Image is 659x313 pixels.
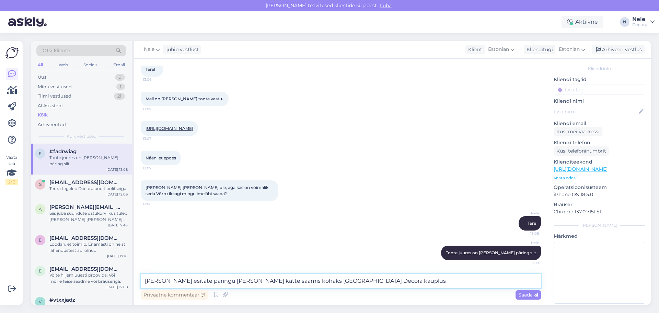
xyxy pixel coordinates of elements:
[115,74,125,81] div: 0
[146,185,269,196] span: [PERSON_NAME] [PERSON_NAME] ole, aga kas on võimalik seda Võrru ikkagi mingu imeläbi saada?
[49,266,121,272] span: eren.povel@gmail.com
[38,121,66,128] div: Arhiveeritud
[513,211,539,216] span: Nele
[554,184,645,191] p: Operatsioonisüsteem
[518,292,538,298] span: Saada
[106,167,128,172] div: [DATE] 13:08
[82,60,99,69] div: Socials
[554,175,645,181] p: Vaata edasi ...
[49,235,121,241] span: eren.povel@gmail.com
[5,179,18,185] div: 2 / 3
[5,154,18,185] div: Vaata siia
[141,290,208,300] div: Privaatne kommentaar
[39,151,42,156] span: f
[528,221,536,226] span: Tere
[143,166,169,171] span: 13:07
[554,146,609,156] div: Küsi telefoninumbrit
[554,127,602,136] div: Küsi meiliaadressi
[143,136,169,141] span: 13:07
[106,192,128,197] div: [DATE] 12:06
[554,233,645,240] p: Märkmed
[378,2,394,9] span: Luba
[513,231,539,236] span: 13:08
[446,250,536,255] span: Toote juures on [PERSON_NAME] päring siit
[554,76,645,83] p: Kliendi tag'id
[554,108,637,115] input: Lisa nimi
[554,139,645,146] p: Kliendi telefon
[554,66,645,72] div: Kliendi info
[108,223,128,228] div: [DATE] 7:45
[39,299,42,304] span: v
[620,17,629,27] div: N
[513,240,539,245] span: Nele
[49,297,75,303] span: #vtxxjadz
[632,16,647,22] div: Nele
[49,272,128,284] div: Võite hiljem uuesti proovida. Või mõne teise seadme või brauseriga.
[38,83,72,90] div: Minu vestlused
[146,126,193,131] a: [URL][DOMAIN_NAME]
[488,46,509,53] span: Estonian
[116,83,125,90] div: 1
[632,22,647,27] div: Decora
[114,93,125,100] div: 21
[554,158,645,166] p: Klienditeekond
[39,237,42,243] span: e
[554,85,645,95] input: Lisa tag
[107,254,128,259] div: [DATE] 17:10
[49,210,128,223] div: Siis juba suundute ostukorvi kus tuleb [PERSON_NAME] [PERSON_NAME] meetodi osas ning [PERSON_NAME...
[141,274,541,288] textarea: [PERSON_NAME] esitate päringu [PERSON_NAME] kätte saamis kohaks [GEOGRAPHIC_DATA] Decora kauplu
[57,60,69,69] div: Web
[112,60,126,69] div: Email
[38,74,46,81] div: Uus
[43,47,70,54] span: Otsi kliente
[38,102,63,109] div: AI Assistent
[143,77,169,82] span: 13:06
[554,98,645,105] p: Kliendi nimi
[49,148,77,155] span: #fadrwiag
[106,284,128,290] div: [DATE] 17:08
[49,186,128,192] div: Tema tegeleb Decora poolt politseiga
[554,201,645,208] p: Brauser
[562,16,603,28] div: Aktiivne
[49,179,121,186] span: sergo.kohal@tallinnlv.ee
[554,120,645,127] p: Kliendi email
[592,45,645,54] div: Arhiveeri vestlus
[36,60,44,69] div: All
[632,16,655,27] a: NeleDecora
[38,93,71,100] div: Tiimi vestlused
[49,155,128,167] div: Toote juures on [PERSON_NAME] päring siit
[143,107,169,112] span: 13:07
[49,204,121,210] span: andres@lahe.biz
[49,303,128,309] div: Aitäh!
[554,222,645,228] div: [PERSON_NAME]
[513,260,539,266] span: 13:09
[144,46,154,53] span: Nele
[38,112,48,119] div: Kõik
[49,241,128,254] div: Loodan, et toimib. Enamasti on neist lahendustest abi olnud.
[554,166,608,172] a: [URL][DOMAIN_NAME]
[67,133,96,139] span: Kõik vestlused
[465,46,482,53] div: Klient
[559,46,580,53] span: Estonian
[5,46,19,59] img: Askly Logo
[164,46,199,53] div: juhib vestlust
[146,96,224,101] span: Meil on [PERSON_NAME] toote vastu-
[39,206,42,212] span: a
[146,67,155,72] span: Tere!
[39,268,42,273] span: e
[554,191,645,198] p: iPhone OS 18.5.0
[524,46,553,53] div: Klienditugi
[146,155,176,160] span: Näen, et epoes
[554,208,645,215] p: Chrome 137.0.7151.51
[39,182,42,187] span: s
[143,201,169,206] span: 13:08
